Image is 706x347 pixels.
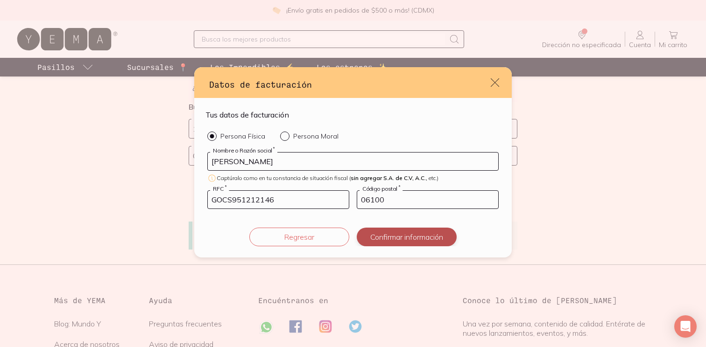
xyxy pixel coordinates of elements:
[293,132,339,140] p: Persona Moral
[194,67,512,257] div: default
[210,185,229,192] label: RFC
[674,315,697,338] div: Open Intercom Messenger
[217,174,438,181] span: Captúralo como en tu constancia de situación fiscal ( etc.)
[205,109,289,120] h4: Tus datos de facturación
[220,132,265,140] p: Persona Física
[351,174,427,181] span: sin agregar S.A. de C.V, A.C.,
[357,228,457,246] button: Confirmar información
[209,78,489,90] h3: Datos de facturación
[210,147,277,154] label: Nombre o Razón social
[360,185,402,192] label: Código postal
[249,228,349,246] button: Regresar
